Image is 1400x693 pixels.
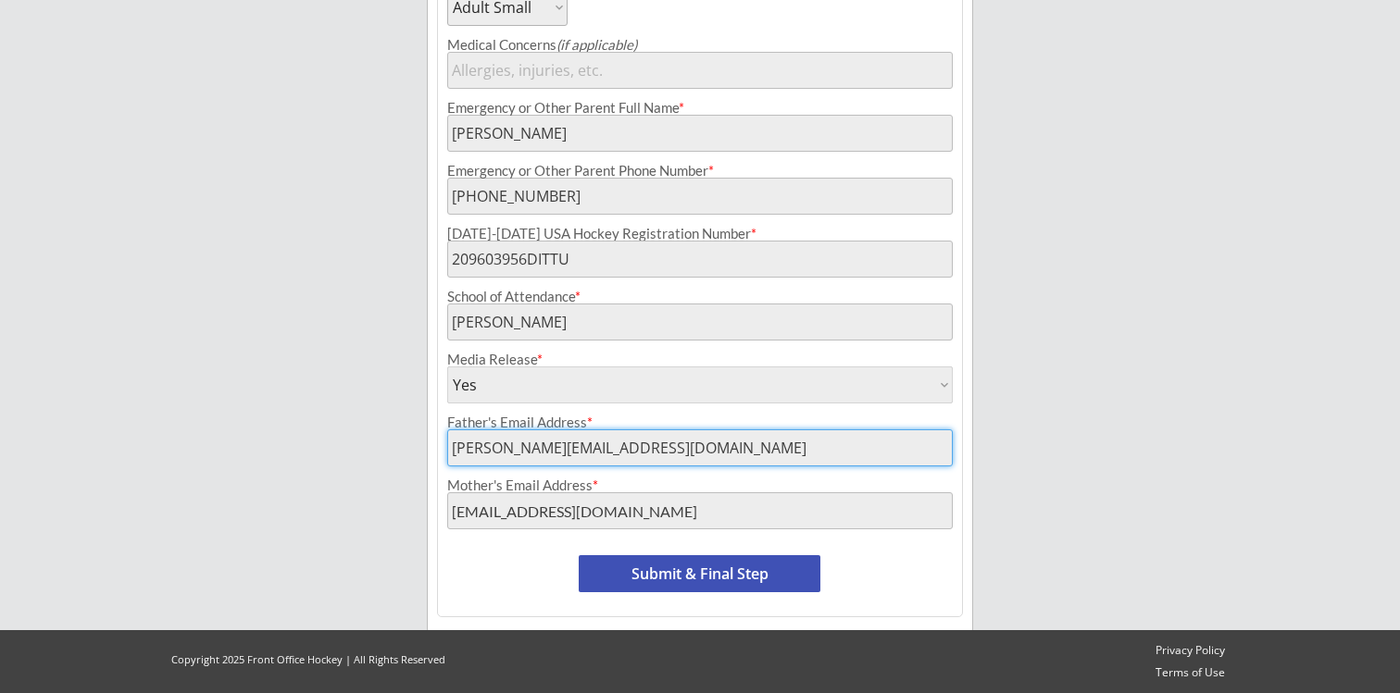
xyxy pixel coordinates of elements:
input: Allergies, injuries, etc. [447,52,953,89]
a: Privacy Policy [1147,643,1233,659]
a: Terms of Use [1147,665,1233,681]
div: [DATE]-[DATE] USA Hockey Registration Number [447,227,953,241]
div: Emergency or Other Parent Full Name [447,101,953,115]
div: Emergency or Other Parent Phone Number [447,164,953,178]
div: School of Attendance [447,290,953,303]
em: (if applicable) [556,36,637,53]
div: Mother's Email Address [447,478,953,492]
div: Medical Concerns [447,38,953,52]
div: Copyright 2025 Front Office Hockey | All Rights Reserved [154,652,463,666]
div: Media Release [447,353,953,366]
button: Submit & Final Step [579,555,820,592]
div: Father's Email Address [447,415,953,429]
